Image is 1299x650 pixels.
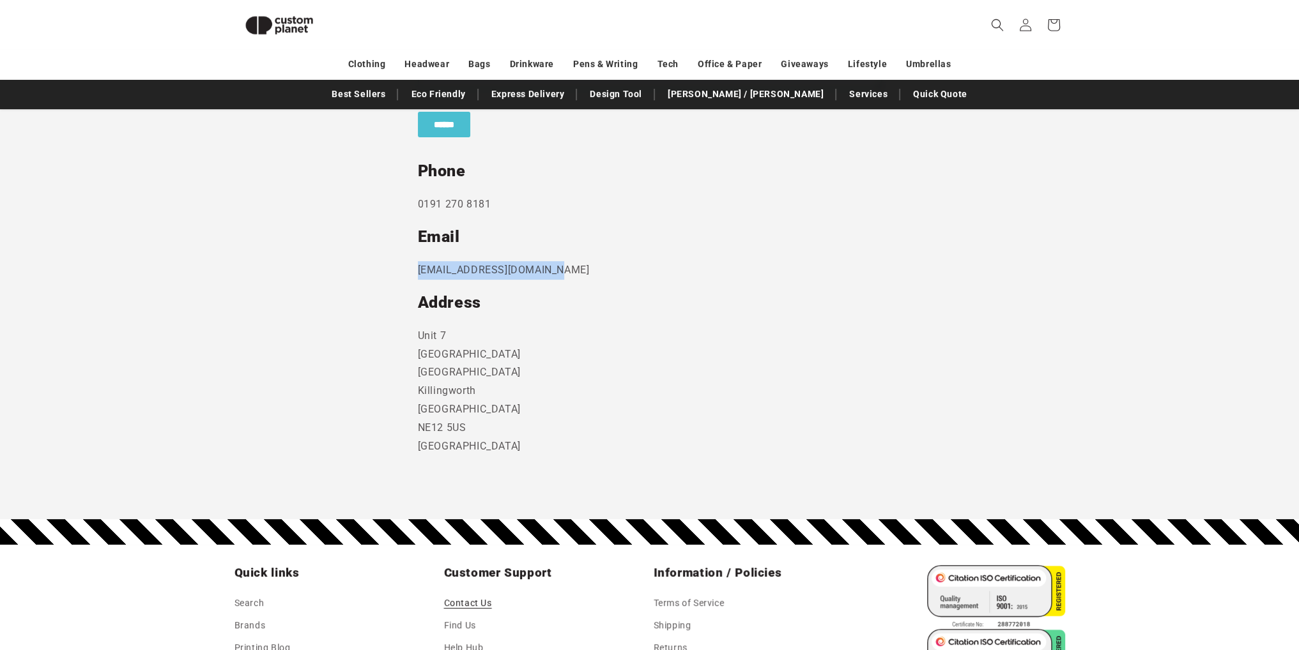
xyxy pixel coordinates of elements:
a: Contact Us [444,595,492,614]
h2: Email [418,227,882,247]
a: Lifestyle [848,53,887,75]
h2: Information / Policies [654,565,856,580]
h2: Customer Support [444,565,646,580]
p: [EMAIL_ADDRESS][DOMAIN_NAME] [418,261,882,280]
h2: Phone [418,161,882,181]
img: ISO 9001 Certified [927,565,1065,629]
img: Custom Planet [234,5,324,45]
a: Brands [234,614,266,637]
a: Pens & Writing [573,53,638,75]
a: Search [234,595,265,614]
p: Unit 7 [GEOGRAPHIC_DATA] [GEOGRAPHIC_DATA] Killingworth [GEOGRAPHIC_DATA] NE12 5US [GEOGRAPHIC_DATA] [418,327,882,456]
h2: Address [418,292,882,313]
a: Office & Paper [698,53,762,75]
a: Shipping [654,614,691,637]
a: Find Us [444,614,476,637]
a: Tech [657,53,678,75]
a: Giveaways [781,53,828,75]
a: Terms of Service [654,595,725,614]
a: Services [843,83,894,105]
iframe: Chat Widget [1086,512,1299,650]
h2: Quick links [234,565,436,580]
a: Design Tool [583,83,649,105]
a: Quick Quote [907,83,974,105]
a: Clothing [348,53,386,75]
a: Umbrellas [906,53,951,75]
p: 0191 270 8181 [418,195,882,214]
a: Eco Friendly [404,83,472,105]
a: [PERSON_NAME] / [PERSON_NAME] [661,83,830,105]
a: Best Sellers [325,83,392,105]
summary: Search [983,11,1011,39]
a: Express Delivery [485,83,571,105]
a: Bags [468,53,490,75]
a: Drinkware [510,53,554,75]
a: Headwear [404,53,449,75]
